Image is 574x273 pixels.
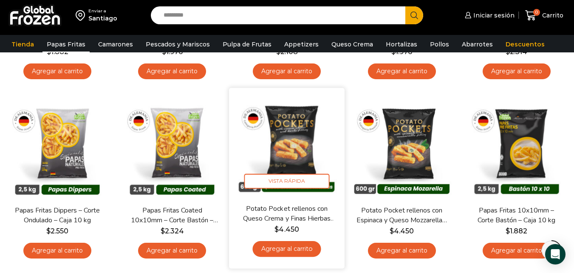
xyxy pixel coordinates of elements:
[368,243,436,259] a: Agregar al carrito: “Potato Pocket rellenos con Espinaca y Queso Mozzarella - Caja 8.4 kg”
[390,227,394,235] span: $
[275,225,299,233] bdi: 4.450
[7,36,38,52] a: Tienda
[391,48,412,56] bdi: 1.976
[161,227,165,235] span: $
[276,48,298,56] bdi: 2.108
[523,6,566,26] a: 0 Carrito
[506,48,510,56] span: $
[506,227,527,235] bdi: 1.882
[76,8,88,23] img: address-field-icon.svg
[244,174,330,189] span: Vista Rápida
[162,48,183,56] bdi: 1.976
[426,36,453,52] a: Pollos
[276,48,280,56] span: $
[23,63,91,79] a: Agregar al carrito: “Papas Fritas 13x13mm - Formato 2,5 kg - Caja 10 kg”
[47,48,68,56] bdi: 1.882
[506,227,510,235] span: $
[253,241,321,257] a: Agregar al carrito: “Potato Pocket rellenos con Queso Crema y Finas Hierbas - Caja 8.4 kg”
[88,8,117,14] div: Enviar a
[382,36,421,52] a: Hortalizas
[141,36,214,52] a: Pescados y Mariscos
[471,11,515,20] span: Iniciar sesión
[11,206,103,225] a: Papas Fritas Dippers – Corte Ondulado – Caja 10 kg
[253,63,321,79] a: Agregar al carrito: “Papas Fritas Crinkle - Corte Acordeón - Caja 10 kg”
[126,206,218,225] a: Papas Fritas Coated 10x10mm – Corte Bastón – Caja 10 kg
[88,14,117,23] div: Santiago
[471,206,563,225] a: Papas Fritas 10x10mm – Corte Bastón – Caja 10 kg
[391,48,396,56] span: $
[275,225,279,233] span: $
[218,36,276,52] a: Pulpa de Frutas
[483,63,551,79] a: Agregar al carrito: “Papas Fritas Wedges – Corte Gajo - Caja 10 kg”
[501,36,549,52] a: Descuentos
[42,36,90,52] a: Papas Fritas
[368,63,436,79] a: Agregar al carrito: “Papas Fritas 12x12mm - Formato 1 kg - Caja 10 kg”
[162,48,166,56] span: $
[533,9,540,16] span: 0
[405,6,423,24] button: Search button
[138,63,206,79] a: Agregar al carrito: “Papas Fritas 7x7mm - Corte Bastón - Caja 10 kg”
[356,206,448,225] a: Potato Pocket rellenos con Espinaca y Queso Mozzarella – Caja 8.4 kg
[23,243,91,259] a: Agregar al carrito: “Papas Fritas Dippers - Corte Ondulado - Caja 10 kg”
[241,204,334,224] a: Potato Pocket rellenos con Queso Crema y Finas Hierbas – Caja 8.4 kg
[138,243,206,259] a: Agregar al carrito: “Papas Fritas Coated 10x10mm - Corte Bastón - Caja 10 kg”
[94,36,137,52] a: Camarones
[280,36,323,52] a: Appetizers
[390,227,414,235] bdi: 4.450
[483,243,551,259] a: Agregar al carrito: “Papas Fritas 10x10mm - Corte Bastón - Caja 10 kg”
[47,48,51,56] span: $
[540,11,563,20] span: Carrito
[46,227,51,235] span: $
[161,227,184,235] bdi: 2.324
[458,36,497,52] a: Abarrotes
[545,244,566,264] div: Open Intercom Messenger
[327,36,377,52] a: Queso Crema
[506,48,527,56] bdi: 2.314
[463,7,515,24] a: Iniciar sesión
[46,227,68,235] bdi: 2.550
